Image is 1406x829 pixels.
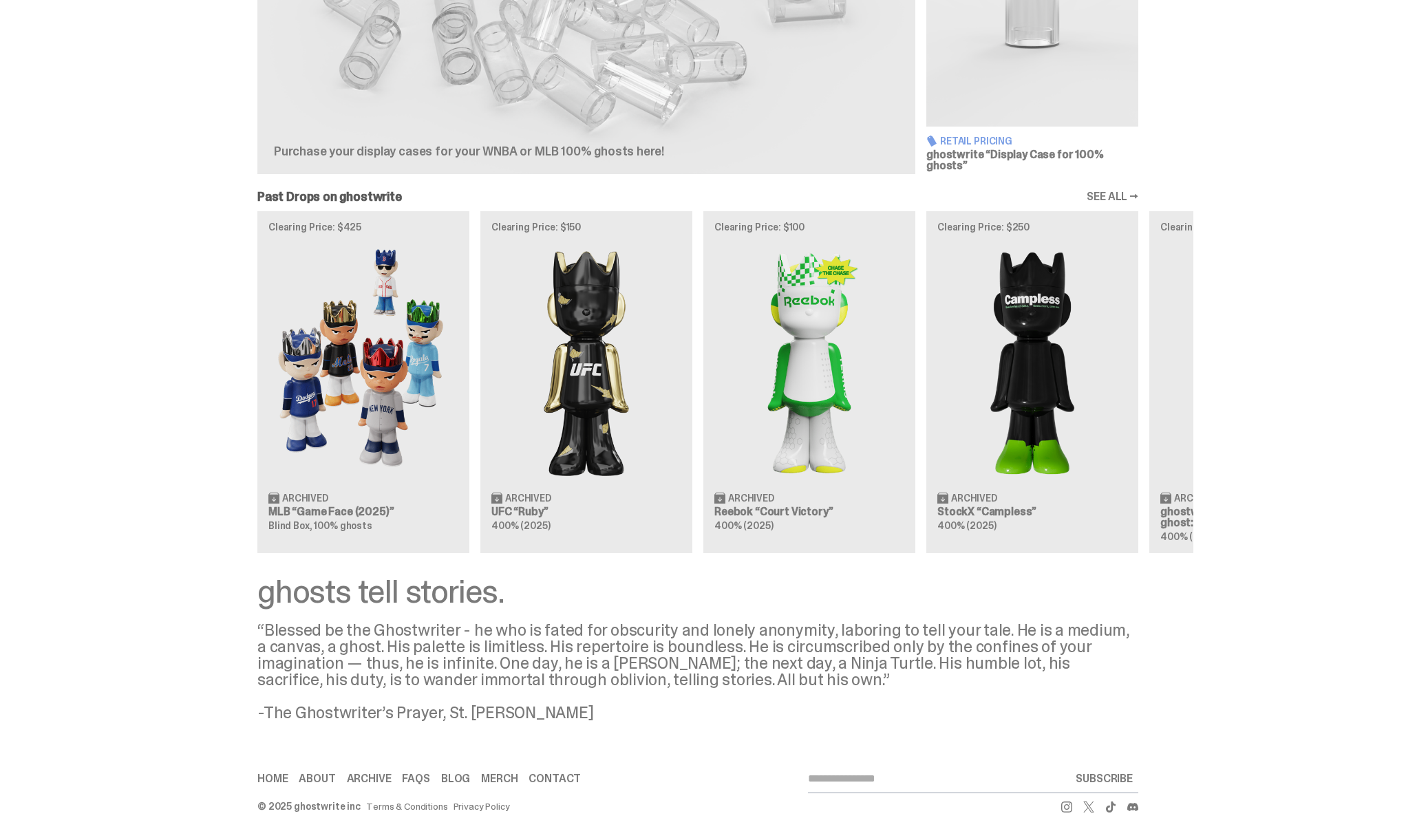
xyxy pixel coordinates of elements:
[714,222,904,232] p: Clearing Price: $100
[1160,506,1350,528] h3: ghostwrite “[PERSON_NAME]'s ghost: Orange Vibe”
[714,243,904,480] img: Court Victory
[491,506,681,517] h3: UFC “Ruby”
[257,575,1138,608] div: ghosts tell stories.
[257,773,288,784] a: Home
[926,149,1138,171] h3: ghostwrite “Display Case for 100% ghosts”
[314,519,372,532] span: 100% ghosts
[402,773,429,784] a: FAQs
[257,622,1138,721] div: “Blessed be the Ghostwriter - he who is fated for obscurity and lonely anonymity, laboring to tel...
[282,493,328,503] span: Archived
[937,506,1127,517] h3: StockX “Campless”
[703,211,915,552] a: Clearing Price: $100 Court Victory Archived
[491,519,550,532] span: 400% (2025)
[937,243,1127,480] img: Campless
[940,136,1012,146] span: Retail Pricing
[441,773,470,784] a: Blog
[481,773,518,784] a: Merch
[480,211,692,552] a: Clearing Price: $150 Ruby Archived
[366,801,447,811] a: Terms & Conditions
[1149,211,1361,552] a: Clearing Price: $150 Schrödinger's ghost: Orange Vibe Archived
[268,519,312,532] span: Blind Box,
[268,243,458,480] img: Game Face (2025)
[268,222,458,232] p: Clearing Price: $425
[268,506,458,517] h3: MLB “Game Face (2025)”
[1070,765,1138,793] button: SUBSCRIBE
[926,211,1138,552] a: Clearing Price: $250 Campless Archived
[454,801,510,811] a: Privacy Policy
[728,493,774,503] span: Archived
[951,493,997,503] span: Archived
[257,801,361,811] div: © 2025 ghostwrite inc
[1160,222,1350,232] p: Clearing Price: $150
[1174,493,1220,503] span: Archived
[257,191,402,203] h2: Past Drops on ghostwrite
[1160,530,1219,543] span: 400% (2025)
[505,493,551,503] span: Archived
[491,243,681,480] img: Ruby
[937,222,1127,232] p: Clearing Price: $250
[491,222,681,232] p: Clearing Price: $150
[257,211,469,552] a: Clearing Price: $425 Game Face (2025) Archived
[299,773,335,784] a: About
[1087,191,1138,202] a: SEE ALL →
[1160,243,1350,480] img: Schrödinger's ghost: Orange Vibe
[347,773,392,784] a: Archive
[714,519,773,532] span: 400% (2025)
[529,773,581,784] a: Contact
[937,519,996,532] span: 400% (2025)
[714,506,904,517] h3: Reebok “Court Victory”
[274,145,714,158] p: Purchase your display cases for your WNBA or MLB 100% ghosts here!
